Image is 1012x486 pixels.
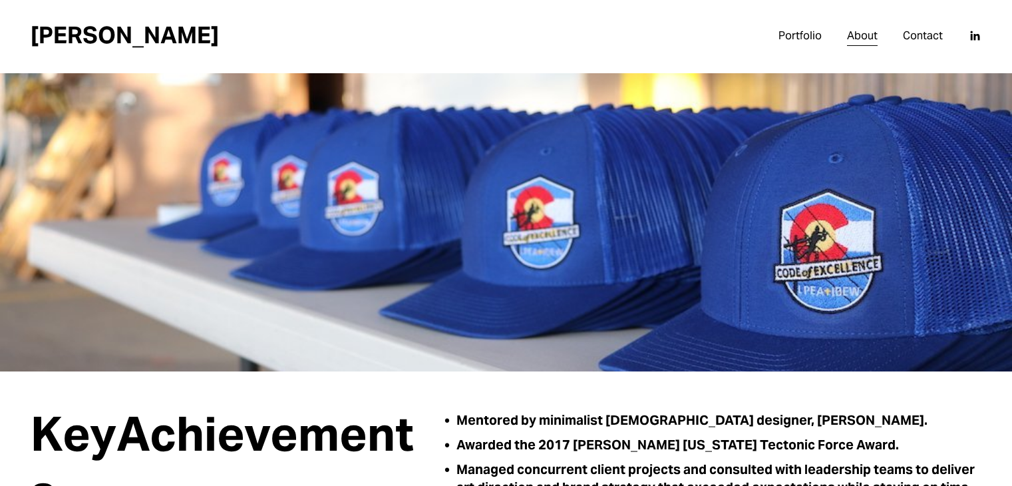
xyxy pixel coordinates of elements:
h4: Mentored by minimalist [DEMOGRAPHIC_DATA] designer, [PERSON_NAME]. [456,411,981,429]
h4: Awarded the 2017 [PERSON_NAME] [US_STATE] Tectonic Force Award. [456,436,981,454]
a: [PERSON_NAME] [31,21,219,50]
a: Portfolio [778,25,822,47]
a: About [847,25,878,47]
a: LinkedIn [968,29,981,43]
a: Contact [903,25,943,47]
